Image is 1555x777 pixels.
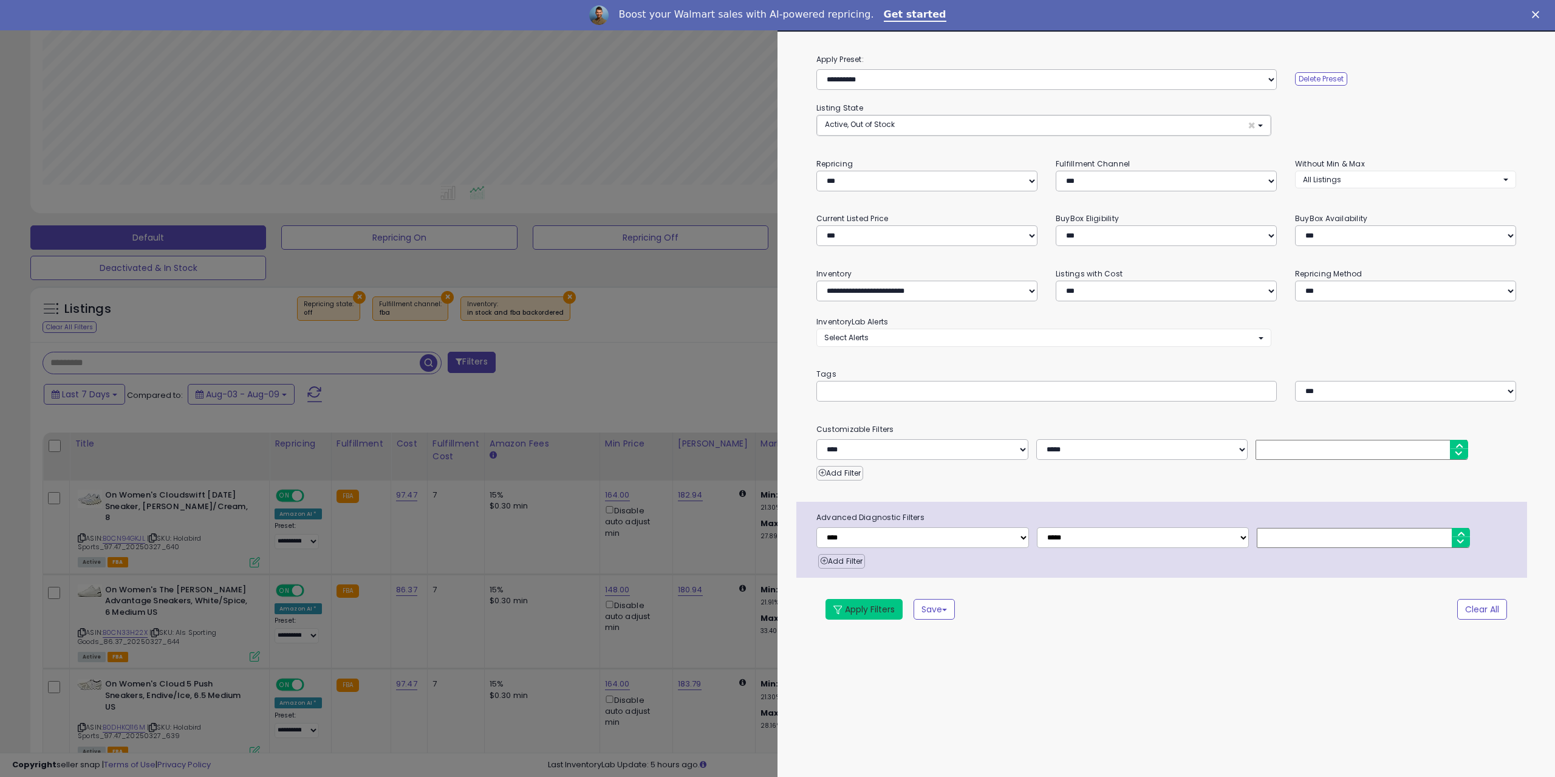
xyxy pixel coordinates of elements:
[816,466,863,481] button: Add Filter
[807,423,1525,436] small: Customizable Filters
[807,511,1527,524] span: Advanced Diagnostic Filters
[824,332,869,343] span: Select Alerts
[1295,269,1362,279] small: Repricing Method
[818,554,865,569] button: Add Filter
[1295,72,1347,86] button: Delete Preset
[1295,213,1367,224] small: BuyBox Availability
[1532,11,1544,18] div: Close
[807,368,1525,381] small: Tags
[816,329,1271,346] button: Select Alerts
[816,317,888,327] small: InventoryLab Alerts
[1295,159,1365,169] small: Without Min & Max
[1457,599,1507,620] button: Clear All
[816,269,852,279] small: Inventory
[1056,213,1119,224] small: BuyBox Eligibility
[817,115,1271,135] button: Active, Out of Stock ×
[914,599,955,620] button: Save
[1295,171,1516,188] button: All Listings
[825,599,903,620] button: Apply Filters
[816,159,853,169] small: Repricing
[816,213,888,224] small: Current Listed Price
[884,9,946,22] a: Get started
[825,119,895,129] span: Active, Out of Stock
[1248,119,1256,132] span: ×
[1056,269,1123,279] small: Listings with Cost
[1056,159,1130,169] small: Fulfillment Channel
[807,53,1525,66] label: Apply Preset:
[1303,174,1341,185] span: All Listings
[589,5,609,25] img: Profile image for Adrian
[618,9,873,21] div: Boost your Walmart sales with AI-powered repricing.
[816,103,863,113] small: Listing State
